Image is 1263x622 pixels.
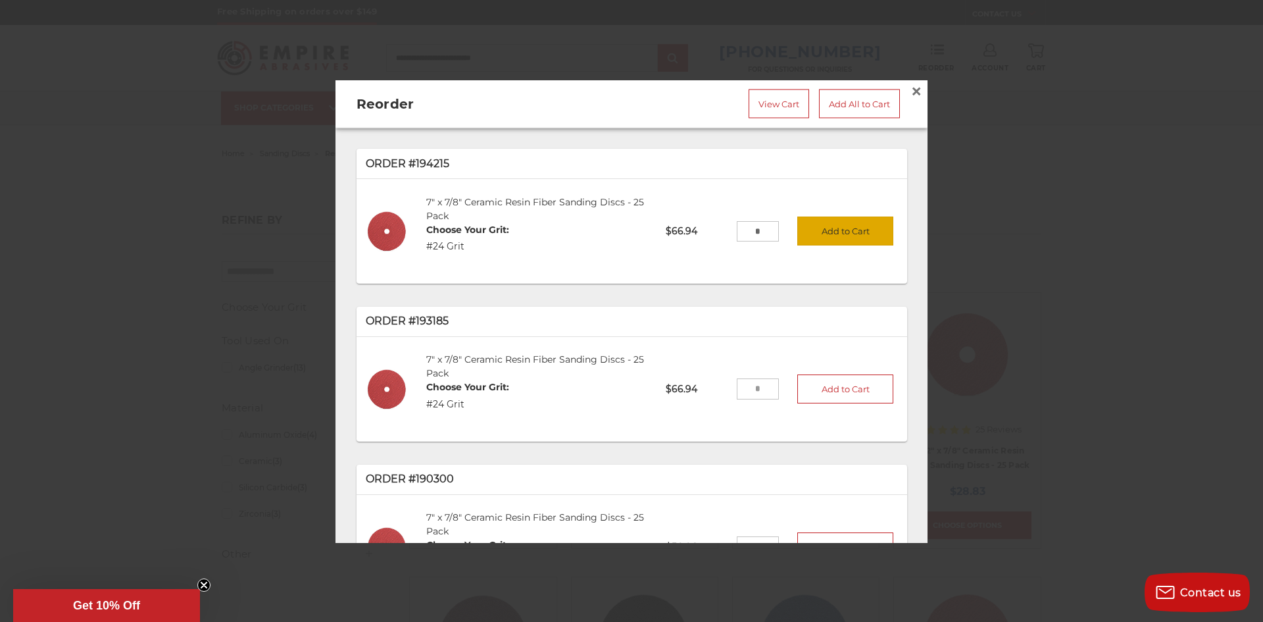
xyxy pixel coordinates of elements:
[426,353,644,379] a: 7" x 7/8" Ceramic Resin Fiber Sanding Discs - 25 Pack
[426,398,509,411] dd: #24 Grit
[366,368,409,411] img: 7
[910,78,922,103] span: ×
[426,195,644,221] a: 7" x 7/8" Ceramic Resin Fiber Sanding Discs - 25 Pack
[656,373,736,405] p: $66.94
[906,80,927,101] a: Close
[656,531,736,563] p: $56.64
[13,589,200,622] div: Get 10% OffClose teaser
[366,313,898,329] p: Order #193185
[749,89,809,118] a: View Cart
[426,240,509,253] dd: #24 Grit
[797,532,893,561] button: Add to Cart
[366,471,898,487] p: Order #190300
[1145,573,1250,612] button: Contact us
[426,380,509,394] dt: Choose Your Grit:
[426,511,644,537] a: 7" x 7/8" Ceramic Resin Fiber Sanding Discs - 25 Pack
[1180,586,1241,599] span: Contact us
[73,599,140,612] span: Get 10% Off
[366,155,898,171] p: Order #194215
[797,217,893,246] button: Add to Cart
[656,215,736,247] p: $66.94
[357,93,574,113] h2: Reorder
[819,89,900,118] a: Add All to Cart
[426,222,509,236] dt: Choose Your Grit:
[426,538,509,552] dt: Choose Your Grit:
[197,579,210,592] button: Close teaser
[797,375,893,403] button: Add to Cart
[366,526,409,569] img: 7
[366,210,409,253] img: 7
